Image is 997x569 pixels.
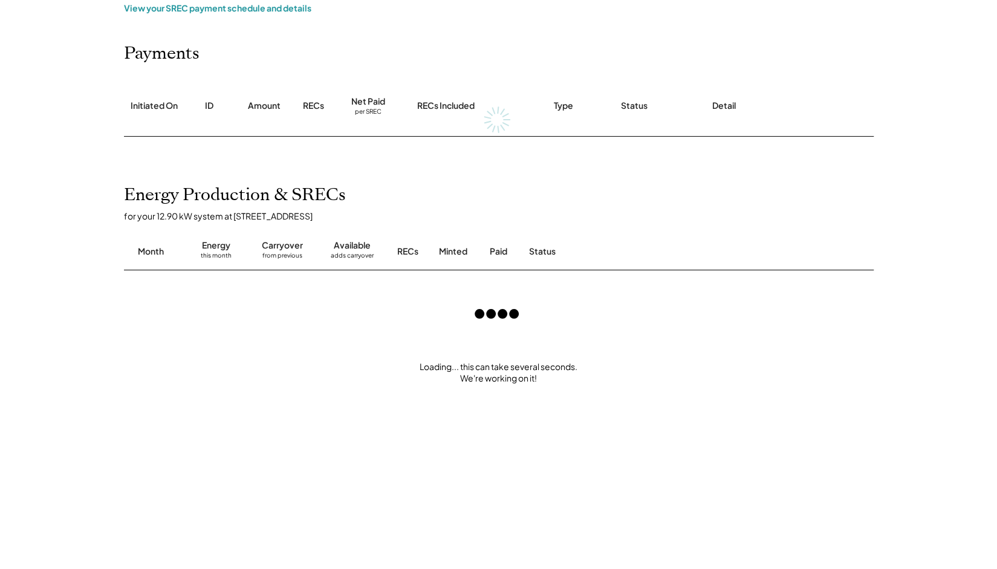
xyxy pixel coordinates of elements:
div: Minted [439,245,467,258]
div: Status [621,100,648,112]
div: adds carryover [331,252,374,264]
h2: Payments [124,44,200,64]
div: from previous [262,252,302,264]
div: for your 12.90 kW system at [STREET_ADDRESS] [124,210,886,221]
div: Paid [490,245,507,258]
div: per SREC [355,108,382,117]
div: RECs Included [417,100,475,112]
div: RECs [397,245,418,258]
div: this month [201,252,232,264]
div: Carryover [262,239,303,252]
div: Net Paid [351,96,385,108]
div: View your SREC payment schedule and details [124,2,874,13]
div: Amount [248,100,281,112]
div: ID [205,100,213,112]
div: Type [554,100,573,112]
div: Status [529,245,735,258]
div: Energy [202,239,230,252]
div: Detail [712,100,736,112]
div: Month [138,245,164,258]
div: Available [334,239,371,252]
div: Loading... this can take several seconds. We're working on it! [112,361,886,385]
div: RECs [303,100,324,112]
h2: Energy Production & SRECs [124,185,346,206]
div: Initiated On [131,100,178,112]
